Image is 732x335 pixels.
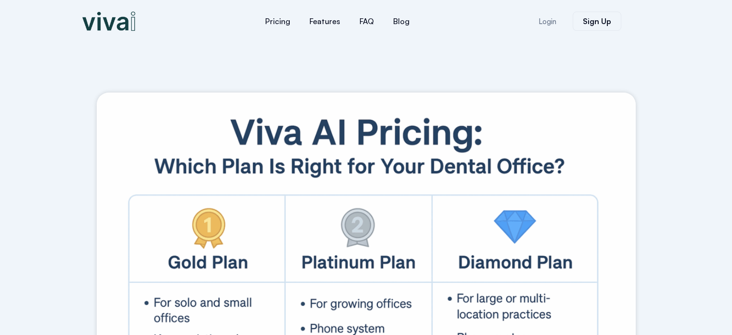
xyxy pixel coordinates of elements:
span: Sign Up [583,17,611,25]
a: Login [527,12,568,31]
a: Features [300,10,350,33]
nav: Menu [198,10,477,33]
a: Sign Up [573,12,621,31]
a: Pricing [256,10,300,33]
span: Login [539,18,556,25]
a: Blog [384,10,419,33]
a: FAQ [350,10,384,33]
